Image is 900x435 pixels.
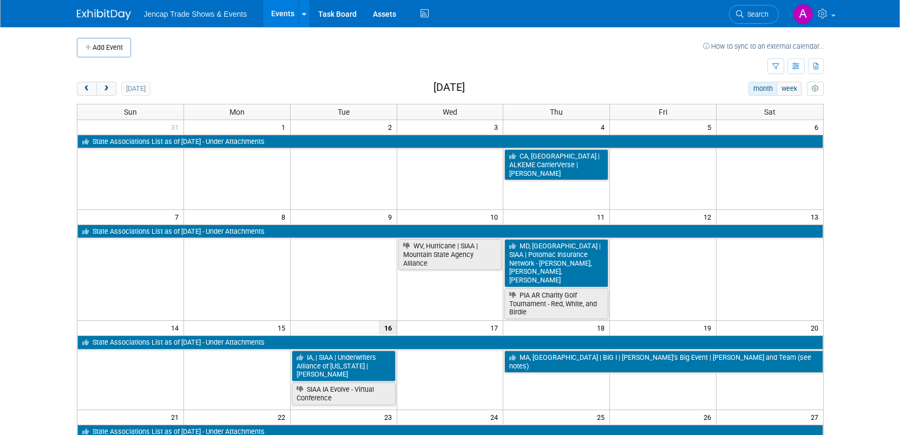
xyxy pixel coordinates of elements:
[77,135,823,149] a: State Associations List as of [DATE] - Under Attachments
[170,120,183,134] span: 31
[504,351,823,373] a: MA, [GEOGRAPHIC_DATA] | BIG I | [PERSON_NAME]’s Big Event | [PERSON_NAME] and Team (see notes)
[706,120,716,134] span: 5
[144,10,247,18] span: Jencap Trade Shows & Events
[729,5,779,24] a: Search
[702,321,716,334] span: 19
[596,321,609,334] span: 18
[229,108,245,116] span: Mon
[379,321,397,334] span: 16
[338,108,350,116] span: Tue
[596,410,609,424] span: 25
[748,82,777,96] button: month
[77,335,823,350] a: State Associations List as of [DATE] - Under Attachments
[777,82,802,96] button: week
[504,288,608,319] a: PIA AR Charity Golf Tournament - Red, White, and Birdie
[793,4,813,24] img: Allison Sharpe
[121,82,150,96] button: [DATE]
[703,42,824,50] a: How to sync to an external calendar...
[744,10,768,18] span: Search
[383,410,397,424] span: 23
[489,210,503,223] span: 10
[813,120,823,134] span: 6
[292,383,396,405] a: SIAA IA Evolve - Virtual Conference
[550,108,563,116] span: Thu
[277,410,290,424] span: 22
[596,210,609,223] span: 11
[77,82,97,96] button: prev
[489,321,503,334] span: 17
[77,225,823,239] a: State Associations List as of [DATE] - Under Attachments
[493,120,503,134] span: 3
[702,410,716,424] span: 26
[77,9,131,20] img: ExhibitDay
[764,108,776,116] span: Sat
[504,239,608,287] a: MD, [GEOGRAPHIC_DATA] | SIAA | Potomac Insurance Network - [PERSON_NAME], [PERSON_NAME], [PERSON_...
[280,210,290,223] span: 8
[810,321,823,334] span: 20
[433,82,465,94] h2: [DATE]
[398,239,502,270] a: WV, Hurricane | SIAA | Mountain State Agency Alliance
[170,410,183,424] span: 21
[812,85,819,93] i: Personalize Calendar
[810,410,823,424] span: 27
[387,120,397,134] span: 2
[659,108,667,116] span: Fri
[387,210,397,223] span: 9
[96,82,116,96] button: next
[702,210,716,223] span: 12
[77,38,131,57] button: Add Event
[810,210,823,223] span: 13
[504,149,608,180] a: CA, [GEOGRAPHIC_DATA] | ALKEME CarrierVerse | [PERSON_NAME]
[489,410,503,424] span: 24
[600,120,609,134] span: 4
[807,82,823,96] button: myCustomButton
[277,321,290,334] span: 15
[174,210,183,223] span: 7
[124,108,137,116] span: Sun
[170,321,183,334] span: 14
[443,108,457,116] span: Wed
[292,351,396,381] a: IA, | SIAA | Underwriters Alliance of [US_STATE] | [PERSON_NAME]
[280,120,290,134] span: 1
